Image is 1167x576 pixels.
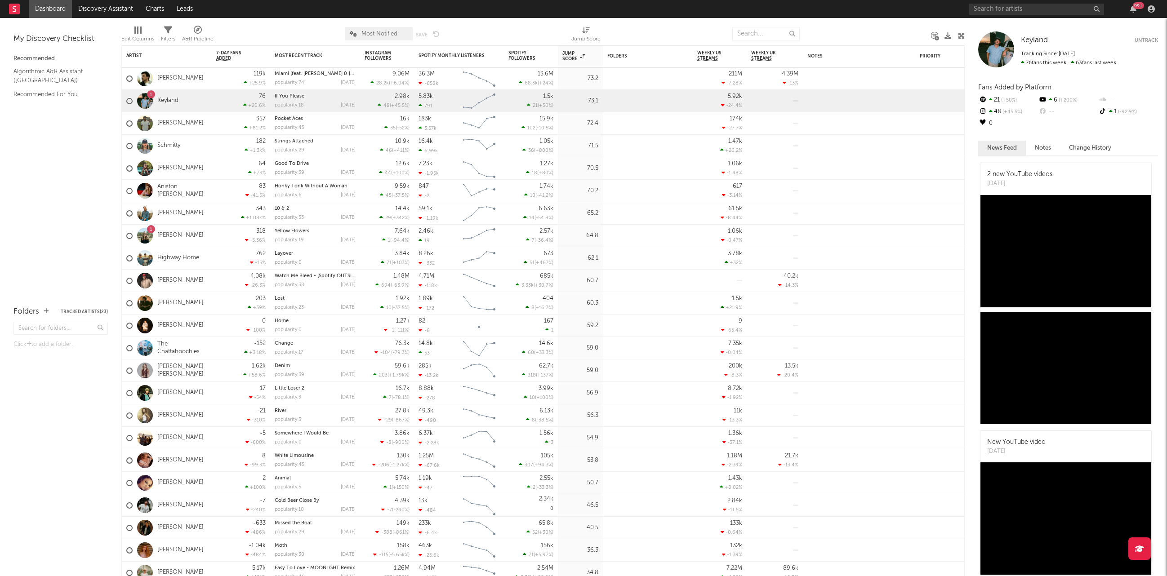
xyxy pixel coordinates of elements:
div: -1.95k [419,170,439,176]
a: [PERSON_NAME] [PERSON_NAME] [157,363,207,378]
a: River [275,408,286,413]
button: Undo the changes to the current view. [433,30,440,38]
div: +25.9 % [244,80,266,86]
a: Denim [275,363,290,368]
div: +26.2 % [720,147,742,153]
div: 182 [256,138,266,144]
span: Weekly US Streams [697,50,729,61]
span: 48 [383,103,390,108]
div: 203 [256,296,266,301]
span: +200 % [1057,98,1078,103]
div: 60.7 [562,275,598,286]
svg: Chart title [459,67,499,90]
input: Search for folders... [13,322,108,335]
div: 40.2k [784,273,798,279]
div: 59.1k [419,206,432,212]
div: popularity: 38 [275,283,304,288]
a: Highway Home [157,254,199,262]
span: +45.5 % [1001,110,1022,115]
div: 73.1 [562,96,598,106]
div: 119k [254,71,266,77]
svg: Chart title [459,90,499,112]
a: [PERSON_NAME] [157,277,204,284]
div: -118k [419,283,437,288]
div: 1.05k [539,138,553,144]
span: 35 [390,126,396,131]
div: 673 [543,251,553,257]
div: popularity: 74 [275,80,304,85]
div: [DATE] [341,260,356,265]
a: [PERSON_NAME] [157,232,204,239]
div: 4.08k [250,273,266,279]
div: [DATE] [341,148,356,153]
div: [DATE] [341,125,356,130]
span: +800 % [535,148,552,153]
div: 1.74k [539,183,553,189]
div: [DATE] [341,80,356,85]
div: [DATE] [341,215,356,220]
div: 14.4k [395,206,410,212]
div: 7.23k [419,161,432,167]
div: 617 [733,183,742,189]
div: 5.92k [728,93,742,99]
span: 44 [385,171,391,176]
div: 72.4 [562,118,598,129]
div: 13.6M [538,71,553,77]
div: ( ) [522,147,553,153]
div: 1.27k [540,161,553,167]
div: 73.2 [562,73,598,84]
div: Edit Columns [121,34,154,44]
div: -27.7 % [722,125,742,131]
span: Fans Added by Platform [978,84,1051,91]
div: Spotify Monthly Listeners [419,53,486,58]
a: Layover [275,251,293,256]
div: 6 [1038,94,1098,106]
svg: Chart title [459,135,499,157]
span: -54.8 % [536,216,552,221]
span: 68.3k [525,81,538,86]
svg: Chart title [459,270,499,292]
div: 0 [978,118,1038,129]
a: [PERSON_NAME] [157,389,204,397]
svg: Chart title [459,157,499,180]
a: [PERSON_NAME] [157,322,204,329]
div: -658k [419,80,438,86]
div: 16.4k [419,138,433,144]
span: +342 % [392,216,408,221]
div: 6.63k [539,206,553,212]
span: -41.2 % [537,193,552,198]
input: Search for artists [969,4,1104,15]
a: Lost [275,296,285,301]
span: +24 % [539,81,552,86]
div: popularity: 19 [275,238,304,243]
span: 51 [530,261,535,266]
span: 36 [528,148,534,153]
svg: Chart title [459,225,499,247]
span: +50 % [1000,98,1017,103]
div: 2 new YouTube videos [987,170,1052,179]
div: popularity: 0 [275,260,302,265]
div: 5.83k [419,93,433,99]
span: +80 % [539,171,552,176]
div: 343 [256,206,266,212]
div: 15.9k [539,116,553,122]
div: 16k [400,116,410,122]
div: +32 % [725,260,742,266]
div: 48 [978,106,1038,118]
div: Notes [807,53,897,59]
div: 685k [540,273,553,279]
div: ( ) [380,147,410,153]
svg: Chart title [459,112,499,135]
a: Strings Attached [275,139,313,144]
div: -332 [419,260,435,266]
span: 29 [385,216,391,221]
div: Watch Me Bleed - (Spotify OUTSIDE Version) - Live From Austin, TX [275,274,356,279]
a: [PERSON_NAME] [157,164,204,172]
div: 8.26k [419,251,433,257]
div: 762 [256,251,266,257]
div: If You Please [275,94,356,99]
a: [PERSON_NAME] [157,75,204,82]
div: 357 [256,116,266,122]
span: 694 [381,283,391,288]
span: +30.7 % [535,283,552,288]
